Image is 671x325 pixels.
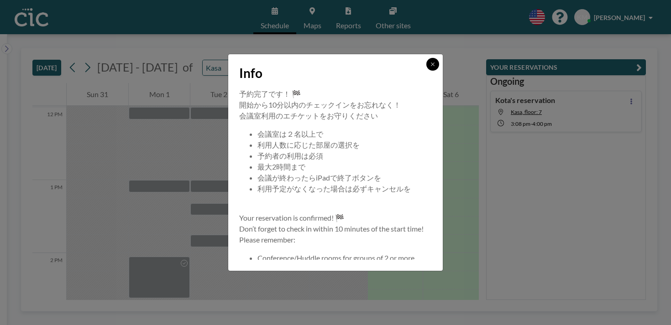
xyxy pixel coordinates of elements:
[257,162,305,171] span: 最大2時間まで
[257,184,411,193] span: 利用予定がなくなった場合は必ずキャンセルを
[257,173,381,182] span: 会議が終わったらiPadで終了ボタンを
[239,224,424,233] span: Don’t forget to check in within 10 minutes of the start time!
[239,100,401,109] span: 開始から10分以内のチェックインをお忘れなく！
[239,111,378,120] span: 会議室利用のエチケットをお守りください
[239,235,295,244] span: Please remember:
[257,129,323,138] span: 会議室は２名以上で
[239,213,344,222] span: Your reservation is confirmed! 🏁
[239,89,301,98] span: 予約完了です！ 🏁
[257,151,323,160] span: 予約者の利用は必須
[257,253,414,262] span: Conference/Huddle rooms for groups of 2 or more
[239,65,262,81] span: Info
[257,140,360,149] span: 利用人数に応じた部屋の選択を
